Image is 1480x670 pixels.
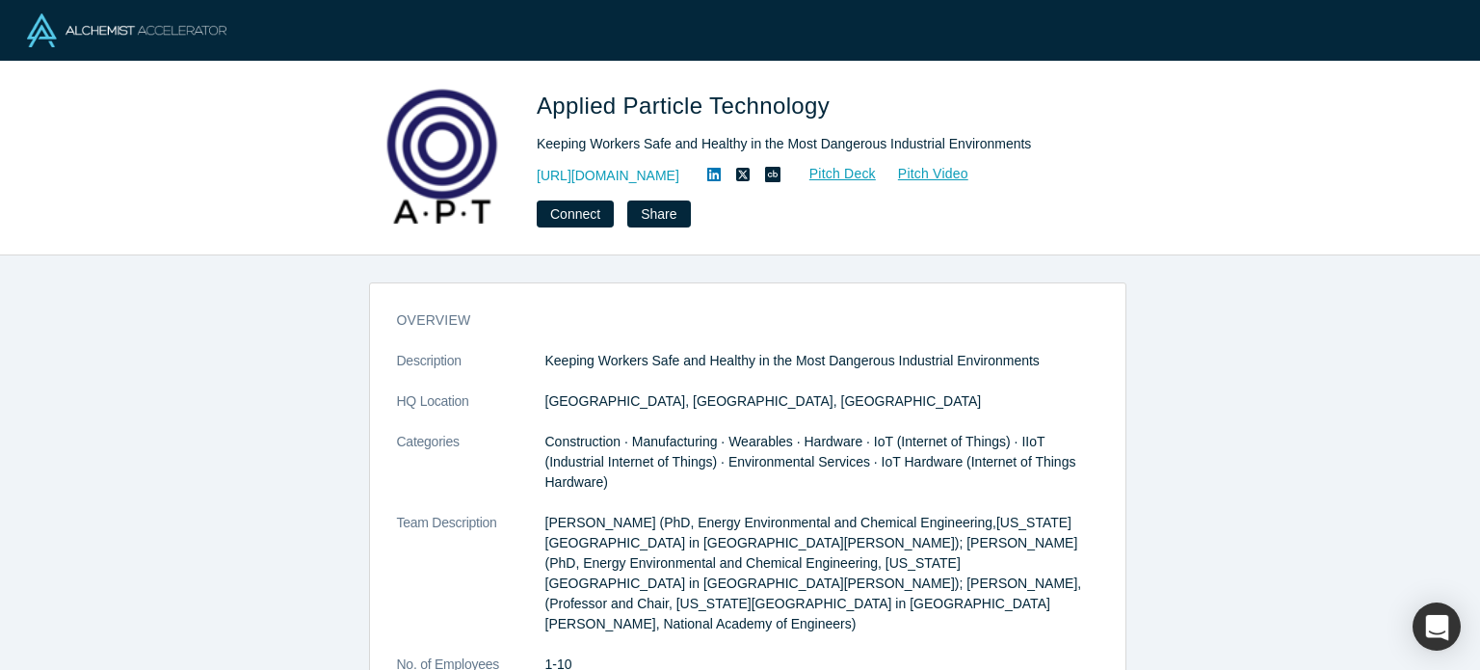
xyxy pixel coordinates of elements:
[627,201,690,228] button: Share
[537,93,836,119] span: Applied Particle Technology
[537,166,679,186] a: [URL][DOMAIN_NAME]
[397,310,1071,331] h3: overview
[397,513,545,655] dt: Team Description
[545,434,1076,490] span: Construction · Manufacturing · Wearables · Hardware · IoT (Internet of Things) · IIoT (Industrial...
[545,391,1098,412] dd: [GEOGRAPHIC_DATA], [GEOGRAPHIC_DATA], [GEOGRAPHIC_DATA]
[397,351,545,391] dt: Description
[545,513,1098,634] p: [PERSON_NAME] (PhD, Energy Environmental and Chemical Engineering,[US_STATE][GEOGRAPHIC_DATA] in ...
[375,89,510,224] img: Applied Particle Technology's Logo
[537,134,1076,154] div: Keeping Workers Safe and Healthy in the Most Dangerous Industrial Environments
[545,351,1098,371] p: Keeping Workers Safe and Healthy in the Most Dangerous Industrial Environments
[397,432,545,513] dt: Categories
[27,13,226,47] img: Alchemist Logo
[537,201,614,228] button: Connect
[877,163,969,185] a: Pitch Video
[397,391,545,432] dt: HQ Location
[788,163,877,185] a: Pitch Deck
